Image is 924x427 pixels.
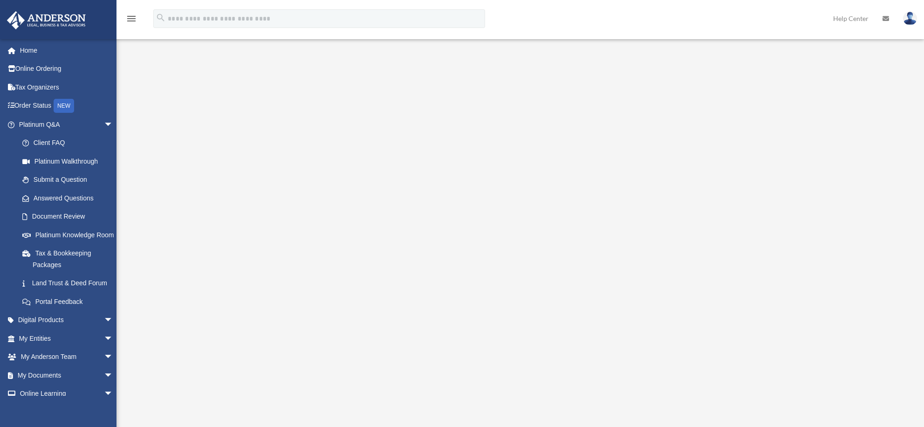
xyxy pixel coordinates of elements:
a: Answered Questions [13,189,127,207]
span: arrow_drop_down [104,115,123,134]
a: Online Learningarrow_drop_down [7,385,127,403]
a: Platinum Knowledge Room [13,226,127,244]
a: Home [7,41,127,60]
i: search [156,13,166,23]
a: Portal Feedback [13,292,127,311]
span: arrow_drop_down [104,311,123,330]
img: User Pic [903,12,917,25]
a: Document Review [13,207,127,226]
i: menu [126,13,137,24]
a: Tax & Bookkeeping Packages [13,244,127,274]
a: My Anderson Teamarrow_drop_down [7,348,127,366]
a: Platinum Q&Aarrow_drop_down [7,115,127,134]
a: Client FAQ [13,134,127,152]
a: My Documentsarrow_drop_down [7,366,127,385]
a: Platinum Walkthrough [13,152,123,171]
a: menu [126,16,137,24]
a: Tax Organizers [7,78,127,96]
a: Land Trust & Deed Forum [13,274,127,293]
div: NEW [54,99,74,113]
a: Online Ordering [7,60,127,78]
span: arrow_drop_down [104,348,123,367]
a: My Entitiesarrow_drop_down [7,329,127,348]
a: Digital Productsarrow_drop_down [7,311,127,330]
img: Anderson Advisors Platinum Portal [4,11,89,29]
a: Submit a Question [13,171,127,189]
span: arrow_drop_down [104,366,123,385]
span: arrow_drop_down [104,385,123,404]
iframe: <span data-mce-type="bookmark" style="display: inline-block; width: 0px; overflow: hidden; line-h... [267,64,771,344]
a: Order StatusNEW [7,96,127,116]
span: arrow_drop_down [104,329,123,348]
